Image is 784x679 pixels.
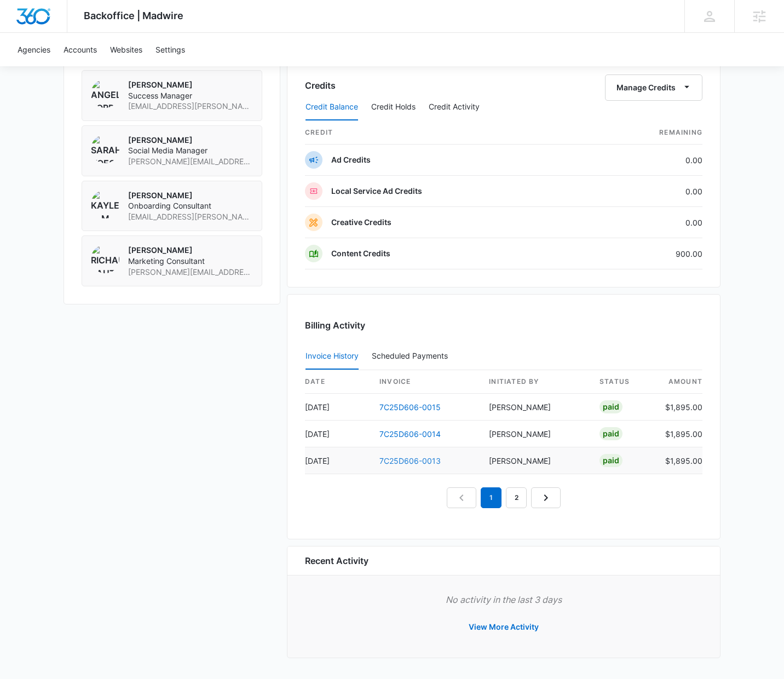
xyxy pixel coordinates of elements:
[305,121,586,145] th: credit
[599,454,622,467] div: Paid
[84,10,183,21] span: Backoffice | Madwire
[480,447,591,474] td: [PERSON_NAME]
[331,186,422,197] p: Local Service Ad Credits
[656,421,702,447] td: $1,895.00
[149,33,192,66] a: Settings
[591,370,656,394] th: status
[305,79,336,92] h3: Credits
[11,33,57,66] a: Agencies
[128,135,253,146] p: [PERSON_NAME]
[586,238,702,269] td: 900.00
[305,554,368,567] h6: Recent Activity
[379,429,441,439] a: 7C25D606-0014
[305,421,371,447] td: [DATE]
[128,245,253,256] p: [PERSON_NAME]
[331,217,391,228] p: Creative Credits
[128,90,253,101] span: Success Manager
[605,74,702,101] button: Manage Credits
[371,94,416,120] button: Credit Holds
[656,447,702,474] td: $1,895.00
[480,370,591,394] th: Initiated By
[128,267,253,278] span: [PERSON_NAME][EMAIL_ADDRESS][PERSON_NAME][DOMAIN_NAME]
[128,211,253,222] span: [EMAIL_ADDRESS][PERSON_NAME][DOMAIN_NAME]
[128,101,253,112] span: [EMAIL_ADDRESS][PERSON_NAME][DOMAIN_NAME]
[128,190,253,201] p: [PERSON_NAME]
[331,154,371,165] p: Ad Credits
[331,248,390,259] p: Content Credits
[91,135,119,163] img: Sarah Voegtlin
[586,145,702,176] td: 0.00
[128,200,253,211] span: Onboarding Consultant
[599,400,622,413] div: Paid
[656,370,702,394] th: amount
[128,145,253,156] span: Social Media Manager
[599,427,622,440] div: Paid
[480,394,591,421] td: [PERSON_NAME]
[480,421,591,447] td: [PERSON_NAME]
[586,207,702,238] td: 0.00
[586,121,702,145] th: Remaining
[531,487,561,508] a: Next Page
[305,94,358,120] button: Credit Balance
[371,370,480,394] th: invoice
[305,447,371,474] td: [DATE]
[91,190,119,218] img: Kaylee M Cordell
[103,33,149,66] a: Websites
[379,456,441,465] a: 7C25D606-0013
[128,79,253,90] p: [PERSON_NAME]
[91,245,119,273] img: Richard Sauter
[305,343,359,370] button: Invoice History
[429,94,480,120] button: Credit Activity
[128,156,253,167] span: [PERSON_NAME][EMAIL_ADDRESS][PERSON_NAME][DOMAIN_NAME]
[506,487,527,508] a: Page 2
[305,319,702,332] h3: Billing Activity
[656,394,702,421] td: $1,895.00
[305,394,371,421] td: [DATE]
[305,593,702,606] p: No activity in the last 3 days
[372,352,452,360] div: Scheduled Payments
[458,614,550,640] button: View More Activity
[57,33,103,66] a: Accounts
[305,370,371,394] th: date
[586,176,702,207] td: 0.00
[447,487,561,508] nav: Pagination
[128,256,253,267] span: Marketing Consultant
[379,402,441,412] a: 7C25D606-0015
[91,79,119,108] img: Angelis Torres
[481,487,501,508] em: 1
